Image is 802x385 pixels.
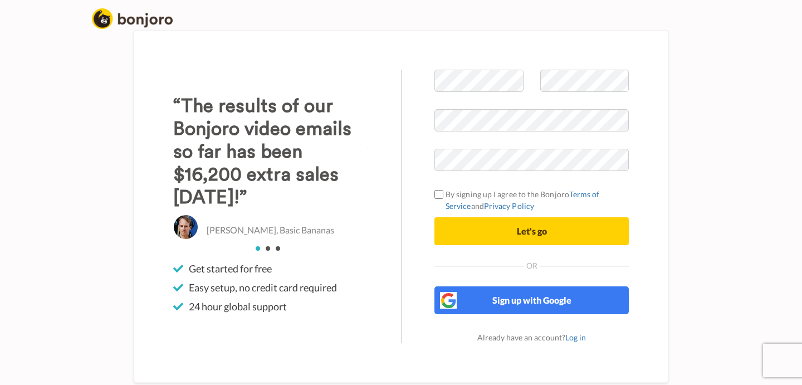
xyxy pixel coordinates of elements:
h3: “The results of our Bonjoro video emails so far has been $16,200 extra sales [DATE]!” [173,95,368,209]
button: Let's go [434,217,629,245]
span: Sign up with Google [492,295,571,305]
label: By signing up I agree to the Bonjoro and [434,188,629,212]
span: Get started for free [189,262,272,275]
span: Easy setup, no credit card required [189,281,337,294]
span: Or [524,262,540,270]
input: By signing up I agree to the BonjoroTerms of ServiceandPrivacy Policy [434,190,443,199]
span: 24 hour global support [189,300,287,313]
a: Log in [565,333,586,342]
img: Christo Hall, Basic Bananas [173,215,198,240]
button: Sign up with Google [434,286,629,314]
span: Let's go [517,226,547,236]
p: [PERSON_NAME], Basic Bananas [207,224,334,237]
span: Already have an account? [477,333,586,342]
a: Privacy Policy [484,201,534,211]
a: Terms of Service [446,189,600,211]
img: logo_full.png [92,8,173,29]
